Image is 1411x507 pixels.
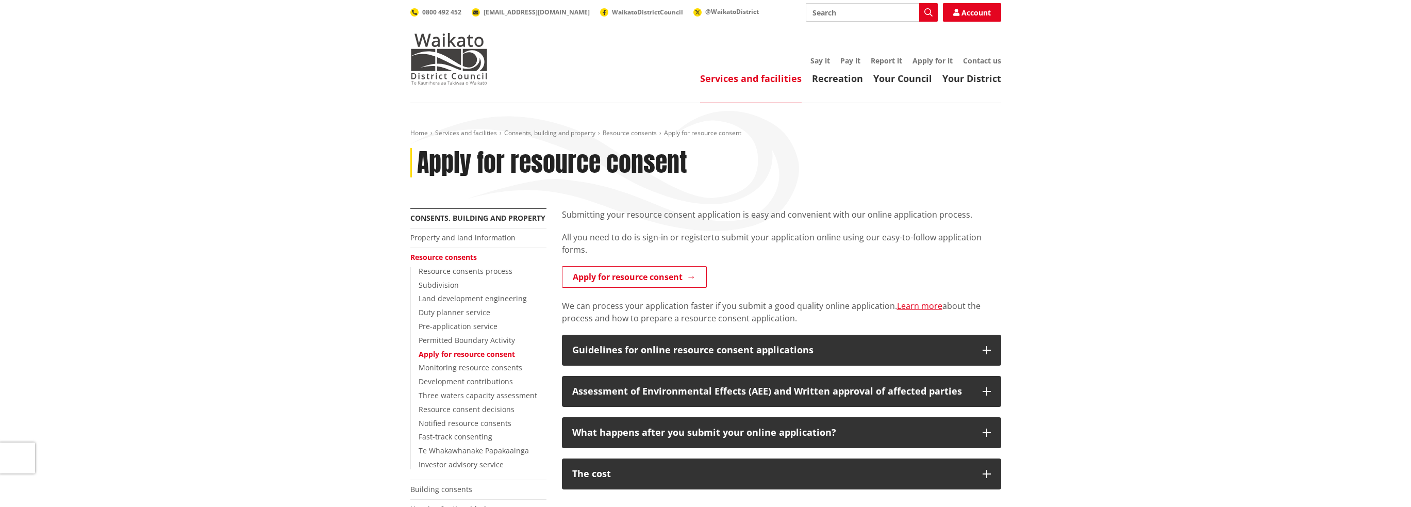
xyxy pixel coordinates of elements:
[840,56,860,66] a: Pay it
[419,335,515,345] a: Permitted Boundary Activity
[419,404,514,414] a: Resource consent decisions
[963,56,1001,66] a: Contact us
[562,459,1001,489] button: The cost
[419,266,512,276] a: Resource consents process
[562,266,707,288] a: Apply for resource consent
[410,252,477,262] a: Resource consents
[504,128,595,137] a: Consents, building and property
[419,363,522,372] a: Monitoring resource consents
[562,231,1001,256] p: to submit your application online using our easy-to-follow application forms.
[435,128,497,137] a: Services and facilities
[562,417,1001,448] button: What happens after you submit your online application?
[419,349,515,359] a: Apply for resource consent
[700,72,802,85] a: Services and facilities
[419,307,490,317] a: Duty planner service
[562,300,1001,324] p: We can process your application faster if you submit a good quality online application. about the...
[484,8,590,17] span: [EMAIL_ADDRESS][DOMAIN_NAME]
[422,8,461,17] span: 0800 492 452
[410,233,516,242] a: Property and land information
[705,7,759,16] span: @WaikatoDistrict
[410,128,428,137] a: Home
[897,300,942,312] a: Learn more
[873,72,932,85] a: Your Council
[806,3,938,22] input: Search input
[419,446,529,455] a: Te Whakawhanake Papakaainga
[572,428,972,438] div: What happens after you submit your online application?
[572,469,972,479] div: The cost
[472,8,590,17] a: [EMAIL_ADDRESS][DOMAIN_NAME]
[419,377,513,386] a: Development contributions
[612,8,683,17] span: WaikatoDistrictCouncil
[410,213,545,223] a: Consents, building and property
[419,280,459,290] a: Subdivision
[600,8,683,17] a: WaikatoDistrictCouncil
[562,376,1001,407] button: Assessment of Environmental Effects (AEE) and Written approval of affected parties
[410,33,488,85] img: Waikato District Council - Te Kaunihera aa Takiwaa o Waikato
[562,232,711,243] span: All you need to do is sign-in or register
[410,8,461,17] a: 0800 492 452
[812,72,863,85] a: Recreation
[417,148,687,178] h1: Apply for resource consent
[410,484,472,494] a: Building consents
[562,209,972,220] span: Submitting your resource consent application is easy and convenient with our online application p...
[410,129,1001,138] nav: breadcrumb
[664,128,741,137] span: Apply for resource consent
[810,56,830,66] a: Say it
[572,345,972,355] div: Guidelines for online resource consent applications
[943,3,1001,22] a: Account
[419,432,492,441] a: Fast-track consenting
[603,128,657,137] a: Resource consents
[693,7,759,16] a: @WaikatoDistrict
[912,56,953,66] a: Apply for it
[419,390,537,400] a: Three waters capacity assessment
[419,460,504,469] a: Investor advisory service
[419,418,511,428] a: Notified resource consents
[419,321,497,331] a: Pre-application service
[572,386,972,397] div: Assessment of Environmental Effects (AEE) and Written approval of affected parties
[562,335,1001,366] button: Guidelines for online resource consent applications
[419,293,527,303] a: Land development engineering
[871,56,902,66] a: Report it
[942,72,1001,85] a: Your District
